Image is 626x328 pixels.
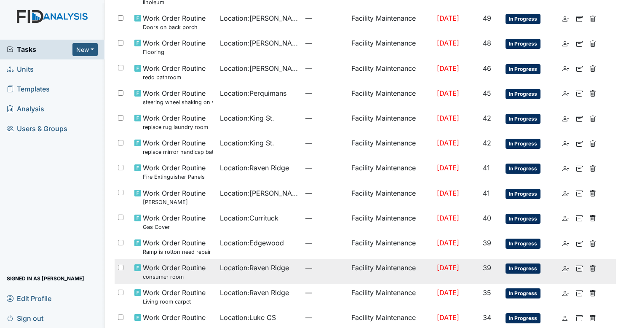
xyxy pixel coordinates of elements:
span: 42 [483,139,491,147]
a: Tasks [7,44,72,54]
span: 45 [483,89,491,97]
span: — [305,188,344,198]
small: Gas Cover [143,223,206,231]
span: Work Order Routine Living room carpet [143,288,206,306]
span: 49 [483,14,491,22]
span: In Progress [506,14,540,24]
span: 41 [483,189,490,197]
span: In Progress [506,114,540,124]
span: [DATE] [437,263,459,272]
td: Facility Maintenance [348,259,433,284]
span: — [305,13,344,23]
small: steering wheel shaking on van [143,98,213,106]
td: Facility Maintenance [348,210,433,234]
a: Delete [589,312,596,323]
span: In Progress [506,139,540,149]
a: Delete [589,38,596,48]
span: — [305,38,344,48]
span: Work Order Routine Fire Extinguisher Panels [143,163,206,181]
span: Location : [PERSON_NAME] [220,63,299,73]
a: Archive [576,138,583,148]
td: Facility Maintenance [348,110,433,134]
small: Ramp is rotton need repair [143,248,211,256]
span: Location : Perquimans [220,88,286,98]
span: — [305,238,344,248]
span: [DATE] [437,39,459,47]
span: Work Order Routine [143,312,206,323]
span: 35 [483,288,491,297]
a: Delete [589,113,596,123]
a: Delete [589,213,596,223]
span: 34 [483,313,491,322]
span: Users & Groups [7,122,67,135]
span: [DATE] [437,189,459,197]
span: In Progress [506,214,540,224]
td: Facility Maintenance [348,134,433,159]
a: Archive [576,312,583,323]
span: Location : Raven Ridge [220,263,289,273]
span: — [305,88,344,98]
small: redo bathroom [143,73,206,81]
td: Facility Maintenance [348,10,433,35]
span: Work Order Routine replace mirror handicap bathroom [143,138,213,156]
span: Work Order Routine redo bathroom [143,63,206,81]
td: Facility Maintenance [348,234,433,259]
span: [DATE] [437,139,459,147]
span: Location : Edgewood [220,238,284,248]
span: [DATE] [437,313,459,322]
span: Work Order Routine RB Dresser [143,188,206,206]
span: In Progress [506,263,540,274]
span: 46 [483,64,491,73]
span: Location : Luke CS [220,312,276,323]
small: Doors on back porch [143,23,206,31]
a: Archive [576,113,583,123]
span: Location : King St. [220,113,274,123]
span: Work Order Routine steering wheel shaking on van [143,88,213,106]
td: Facility Maintenance [348,309,433,327]
a: Delete [589,188,596,198]
a: Delete [589,63,596,73]
small: Living room carpet [143,298,206,306]
span: Location : Raven Ridge [220,163,289,173]
span: [DATE] [437,164,459,172]
a: Archive [576,38,583,48]
a: Archive [576,188,583,198]
span: [DATE] [437,239,459,247]
span: [DATE] [437,64,459,73]
span: Templates [7,83,50,96]
span: — [305,63,344,73]
a: Archive [576,63,583,73]
span: Work Order Routine Ramp is rotton need repair [143,238,211,256]
small: consumer room [143,273,206,281]
span: [DATE] [437,288,459,297]
span: In Progress [506,39,540,49]
td: Facility Maintenance [348,35,433,59]
a: Archive [576,288,583,298]
button: New [72,43,98,56]
span: 48 [483,39,491,47]
span: — [305,138,344,148]
span: Location : Raven Ridge [220,288,289,298]
small: replace rug laundry room [143,123,208,131]
a: Archive [576,263,583,273]
span: 39 [483,263,491,272]
span: — [305,213,344,223]
span: — [305,312,344,323]
span: — [305,288,344,298]
small: Fire Extinguisher Panels [143,173,206,181]
span: In Progress [506,313,540,323]
a: Delete [589,288,596,298]
span: In Progress [506,239,540,249]
a: Delete [589,13,596,23]
span: 39 [483,239,491,247]
span: — [305,263,344,273]
a: Delete [589,163,596,173]
a: Delete [589,138,596,148]
a: Archive [576,13,583,23]
span: Location : [PERSON_NAME]. [220,13,299,23]
td: Facility Maintenance [348,284,433,309]
a: Delete [589,238,596,248]
span: 42 [483,114,491,122]
a: Archive [576,163,583,173]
